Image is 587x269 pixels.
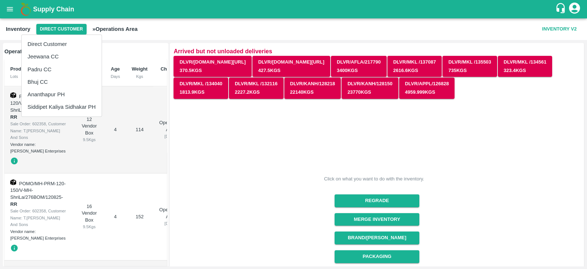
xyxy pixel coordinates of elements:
li: Bhuj CC [22,76,102,88]
li: Padru CC [22,63,102,76]
li: Direct Customer [22,38,102,50]
li: Jeewana CC [22,50,102,63]
li: Ananthapur PH [22,88,102,101]
li: Siddipet Kaliya Sidhakar PH [22,101,102,113]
